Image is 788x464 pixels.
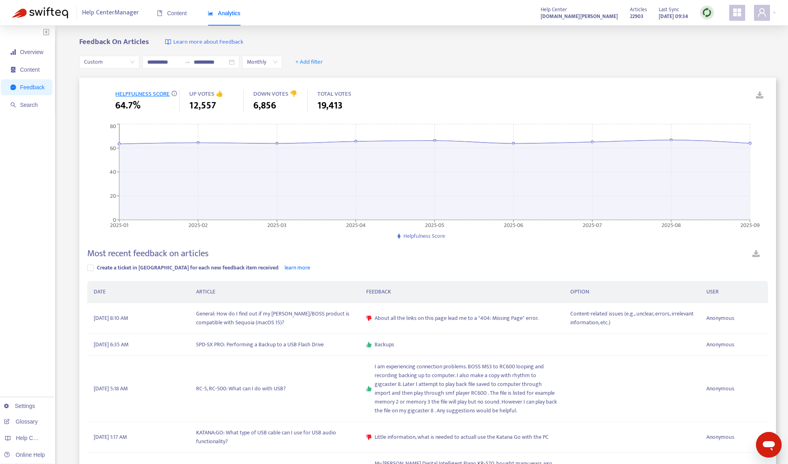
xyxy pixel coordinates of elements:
span: message [10,84,16,90]
span: Create a ticket in [GEOGRAPHIC_DATA] for each new feedback item received [97,263,279,272]
tspan: 40 [110,167,116,177]
span: search [10,102,16,108]
span: TOTAL VOTES [317,89,351,99]
th: ARTICLE [190,281,360,303]
button: + Add filter [289,56,329,68]
span: 19,413 [317,98,343,113]
tspan: 2025-04 [346,220,366,229]
iframe: メッセージングウィンドウを開くボタン [756,432,782,458]
span: to [184,59,190,65]
tspan: 2025-03 [267,220,287,229]
span: user [757,8,767,17]
span: + Add filter [295,57,323,67]
span: Overview [20,49,43,55]
span: dislike [366,315,372,321]
span: Feedback [20,84,44,90]
span: Anonymous [706,314,734,323]
span: Content [157,10,187,16]
span: [DATE] 5:18 AM [94,384,128,393]
td: KATANA:GO: What type of USB cable can I use for USB audio functionality? [190,422,360,453]
td: General: How do I find out if my [PERSON_NAME]/BOSS product is compatible with Sequoia (macOS 15)? [190,303,360,334]
span: Monthly [247,56,277,68]
tspan: 2025-08 [662,220,681,229]
span: 6,856 [253,98,276,113]
tspan: 2025-02 [188,220,208,229]
tspan: 2025-06 [504,220,523,229]
span: I am experiencing connection problems. BOSS MS3 to RC600 looping and recording backing up to comp... [375,362,557,415]
a: Settings [4,403,35,409]
span: Backups [375,340,394,349]
span: Search [20,102,38,108]
span: HELPFULNESS SCORE [115,89,170,99]
a: [DOMAIN_NAME][PERSON_NAME] [541,12,618,21]
span: Last Sync [659,5,679,14]
span: Help Center [541,5,567,14]
tspan: 2025-01 [110,220,128,229]
span: Analytics [208,10,241,16]
span: Articles [630,5,647,14]
span: Help Center Manager [82,5,139,20]
a: learn more [285,263,310,272]
span: Helpfulness Score [403,231,445,241]
th: USER [700,281,768,303]
span: Content-related issues (e.g., unclear, errors, irrelevant information, etc.) [570,309,694,327]
span: area-chart [208,10,213,16]
span: [DATE] 1:17 AM [94,433,127,442]
span: Learn more about Feedback [173,38,243,47]
span: Anonymous [706,384,734,393]
td: RC-5, RC-500: What can I do with USB? [190,356,360,422]
span: UP VOTES 👍 [189,89,223,99]
h4: Most recent feedback on articles [87,248,209,259]
span: appstore [732,8,742,17]
span: Content [20,66,40,73]
img: image-link [165,39,171,45]
strong: [DATE] 09:34 [659,12,688,21]
span: Anonymous [706,433,734,442]
span: like [366,342,372,347]
span: swap-right [184,59,190,65]
a: Learn more about Feedback [165,38,243,47]
th: OPTION [564,281,700,303]
span: About all the links on this page lead me to a "404: Missing Page" error. [375,314,539,323]
span: Help Centers [16,435,49,441]
strong: 22903 [630,12,644,21]
th: DATE [87,281,189,303]
img: Swifteq [12,7,68,18]
tspan: 2025-05 [425,220,444,229]
span: book [157,10,162,16]
span: 64.7% [115,98,140,113]
tspan: 2025-07 [583,220,602,229]
span: [DATE] 6:35 AM [94,340,128,349]
b: Feedback On Articles [79,36,149,48]
th: FEEDBACK [360,281,564,303]
tspan: 0 [113,215,116,224]
span: [DATE] 8:10 AM [94,314,128,323]
span: Anonymous [706,340,734,349]
span: Little information, what is needed to actuall use the Katana Go with the PC [375,433,549,442]
span: container [10,67,16,72]
span: Custom [84,56,134,68]
span: like [366,386,372,392]
tspan: 60 [110,143,116,153]
a: Online Help [4,452,45,458]
span: dislike [366,434,372,440]
tspan: 20 [110,191,116,201]
tspan: 80 [110,122,116,131]
span: DOWN VOTES 👎 [253,89,297,99]
tspan: 2025-09 [740,220,760,229]
img: sync.dc5367851b00ba804db3.png [702,8,712,18]
a: Glossary [4,418,38,425]
span: signal [10,49,16,55]
td: SPD-SX PRO: Performing a Backup to a USB Flash Drive [190,334,360,356]
span: 12,557 [189,98,216,113]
